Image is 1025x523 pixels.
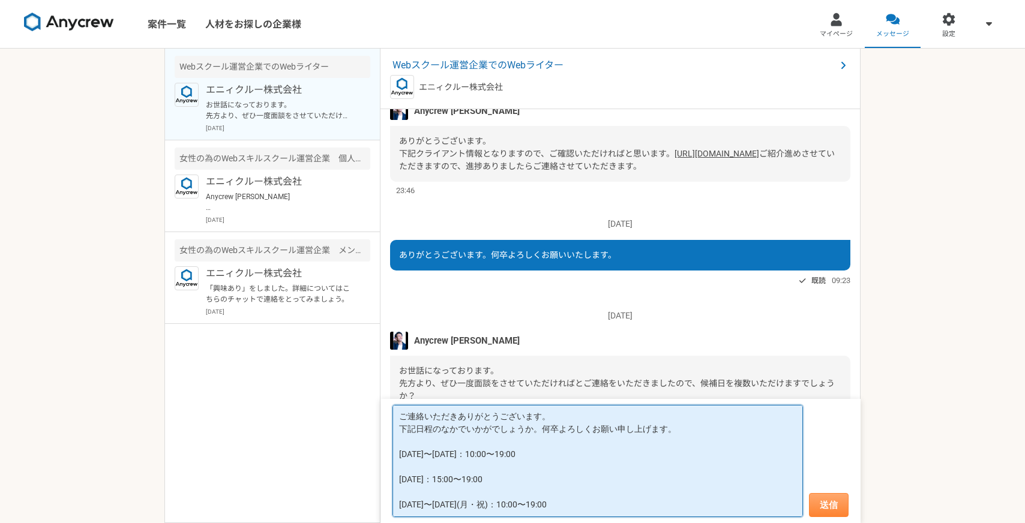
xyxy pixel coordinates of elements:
span: 09:23 [832,275,850,286]
div: 女性の為のWebスキルスクール運営企業 個人営業（フルリモート） [175,148,370,170]
img: 8DqYSo04kwAAAAASUVORK5CYII= [24,13,114,32]
p: エニィクルー株式会社 [206,266,354,281]
span: Anycrew [PERSON_NAME] [414,104,520,118]
span: マイページ [820,29,853,39]
img: logo_text_blue_01.png [175,83,199,107]
textarea: ご連絡いただきありがとうございます。 下記日程のなかでいかがでしょうか。何卒よろしくお願い申し上げます。 [DATE]〜[DATE]：10:00〜19:00 [DATE]：15:00〜19:00... [392,405,803,517]
p: 「興味あり」をしました。詳細についてはこちらのチャットで連絡をとってみましょう。 [206,283,354,305]
p: [DATE] [390,309,850,322]
img: logo_text_blue_01.png [390,75,414,99]
img: S__5267474.jpg [390,102,408,120]
p: [DATE] [206,124,370,133]
span: ありがとうございます。何卒よろしくお願いいたします。 [399,250,616,260]
span: お世話になっております。 先方より、ぜひ一度面談をさせていただければとご連絡をいただきましたので、候補日を複数いただけますでしょうか？ ご確認よろしくお願いいたします。 [399,366,835,426]
p: エニィクルー株式会社 [206,83,354,97]
img: logo_text_blue_01.png [175,266,199,290]
a: [URL][DOMAIN_NAME] [675,149,759,158]
span: メッセージ [876,29,909,39]
div: 女性の為のWebスキルスクール運営企業 メンター業務 [175,239,370,261]
p: Anycrew [PERSON_NAME] ご返信いただきありがとうございます。 承知いたしました。ご返答のほどお待ちしております。 引き続き、よろしくお願いいたします。 [PERSON_NAME] [206,191,354,213]
span: 既読 [811,273,826,288]
span: 設定 [942,29,955,39]
p: [DATE] [206,215,370,224]
div: Webスクール運営企業でのWebライター [175,56,370,78]
p: エニィクルー株式会社 [419,81,503,94]
span: ご紹介進めさせていただきますので、進捗ありましたらご連絡させていただきます。 [399,149,835,171]
img: logo_text_blue_01.png [175,175,199,199]
span: Webスクール運営企業でのWebライター [392,58,836,73]
p: エニィクルー株式会社 [206,175,354,189]
span: Anycrew [PERSON_NAME] [414,334,520,347]
p: お世話になっております。 先方より、ぜひ一度面談をさせていただければとご連絡をいただきましたので、候補日を複数いただけますでしょうか？ ご確認よろしくお願いいたします。 [206,100,354,121]
span: 23:46 [396,185,415,196]
button: 送信 [809,493,849,517]
span: ありがとうございます。 下記クライアント情報となりますので、ご確認いただければと思います。 [399,136,675,158]
img: S__5267474.jpg [390,332,408,350]
p: [DATE] [206,307,370,316]
p: [DATE] [390,218,850,230]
